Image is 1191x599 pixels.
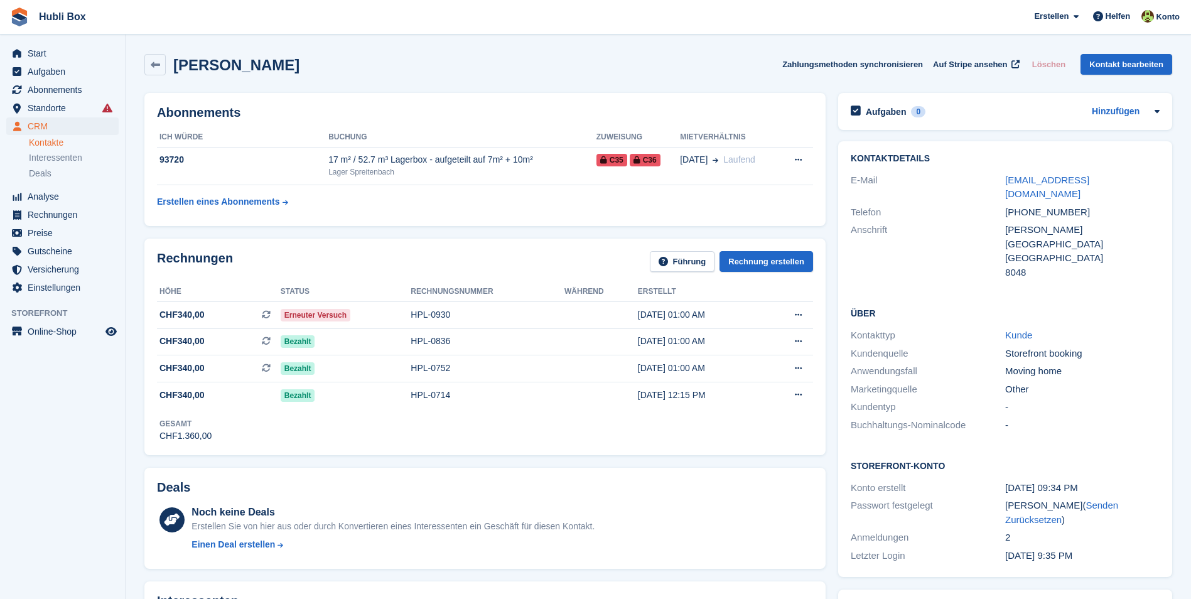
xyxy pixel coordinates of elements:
[1005,205,1160,220] div: [PHONE_NUMBER]
[1005,223,1160,237] div: [PERSON_NAME]
[28,81,103,99] span: Abonnements
[102,103,112,113] i: Es sind Fehler bei der Synchronisierung von Smart-Einträgen aufgetreten
[851,481,1005,495] div: Konto erstellt
[157,153,328,166] div: 93720
[851,328,1005,343] div: Kontakttyp
[911,106,925,117] div: 0
[29,167,119,180] a: Deals
[638,308,764,321] div: [DATE] 01:00 AM
[411,282,564,302] th: Rechnungsnummer
[866,106,907,117] h2: Aufgaben
[564,282,638,302] th: Während
[28,224,103,242] span: Preise
[1005,400,1160,414] div: -
[638,389,764,402] div: [DATE] 12:15 PM
[6,323,119,340] a: Speisekarte
[157,195,280,208] div: Erstellen eines Abonnements
[928,54,1022,75] a: Auf Stripe ansehen
[159,335,205,348] span: CHF340,00
[6,261,119,278] a: menu
[28,279,103,296] span: Einstellungen
[851,154,1160,164] h2: Kontaktdetails
[173,57,299,73] h2: [PERSON_NAME]
[1034,10,1069,23] span: Erstellen
[159,389,205,402] span: CHF340,00
[29,151,119,165] a: Interessenten
[28,117,103,135] span: CRM
[1106,10,1131,23] span: Helfen
[1005,364,1160,379] div: Moving home
[1005,175,1089,200] a: [EMAIL_ADDRESS][DOMAIN_NAME]
[191,538,275,551] div: Einen Deal erstellen
[638,282,764,302] th: Erstellt
[157,127,328,148] th: ICH WÜRDE
[1005,382,1160,397] div: Other
[159,429,212,443] div: CHF1.360,00
[328,127,596,148] th: Buchung
[851,347,1005,361] div: Kundenquelle
[28,261,103,278] span: Versicherung
[851,306,1160,319] h2: Über
[159,418,212,429] div: Gesamt
[159,308,205,321] span: CHF340,00
[11,307,125,320] span: Storefront
[933,58,1007,71] span: Auf Stripe ansehen
[851,364,1005,379] div: Anwendungsfall
[281,389,315,402] span: Bezahlt
[281,309,350,321] span: Erneuter Versuch
[1005,481,1160,495] div: [DATE] 09:34 PM
[1005,347,1160,361] div: Storefront booking
[851,531,1005,545] div: Anmeldungen
[6,188,119,205] a: menu
[1005,550,1072,561] time: 2025-07-02 19:35:37 UTC
[851,400,1005,414] div: Kundentyp
[28,63,103,80] span: Aufgaben
[1005,499,1160,527] div: [PERSON_NAME]
[638,362,764,375] div: [DATE] 01:00 AM
[34,6,91,27] a: Hubli Box
[1005,418,1160,433] div: -
[851,549,1005,563] div: Letzter Login
[596,127,681,148] th: Zuweisung
[680,127,779,148] th: Mietverhältnis
[281,335,315,348] span: Bezahlt
[6,224,119,242] a: menu
[650,251,715,272] a: Führung
[159,362,205,375] span: CHF340,00
[29,152,82,164] span: Interessenten
[6,242,119,260] a: menu
[6,279,119,296] a: menu
[29,168,51,180] span: Deals
[1027,54,1070,75] button: Löschen
[281,282,411,302] th: Status
[28,242,103,260] span: Gutscheine
[328,166,596,178] div: Lager Spreitenbach
[411,335,564,348] div: HPL-0836
[104,324,119,339] a: Vorschau-Shop
[157,480,190,495] h2: Deals
[1005,237,1160,252] div: [GEOGRAPHIC_DATA]
[638,335,764,348] div: [DATE] 01:00 AM
[1156,11,1180,23] span: Konto
[28,99,103,117] span: Standorte
[1081,54,1172,75] a: Kontakt bearbeiten
[1005,500,1118,525] a: Senden Zurücksetzen
[28,188,103,205] span: Analyse
[1005,330,1032,340] a: Kunde
[851,499,1005,527] div: Passwort festgelegt
[157,251,233,272] h2: Rechnungen
[6,81,119,99] a: menu
[851,205,1005,220] div: Telefon
[411,362,564,375] div: HPL-0752
[28,206,103,224] span: Rechnungen
[191,505,595,520] div: Noch keine Deals
[719,251,813,272] a: Rechnung erstellen
[1005,251,1160,266] div: [GEOGRAPHIC_DATA]
[782,54,923,75] button: Zahlungsmethoden synchronisieren
[1141,10,1154,23] img: Luca Space4you
[851,418,1005,433] div: Buchhaltungs-Nominalcode
[29,137,119,149] a: Kontakte
[851,382,1005,397] div: Marketingquelle
[6,45,119,62] a: menu
[6,63,119,80] a: menu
